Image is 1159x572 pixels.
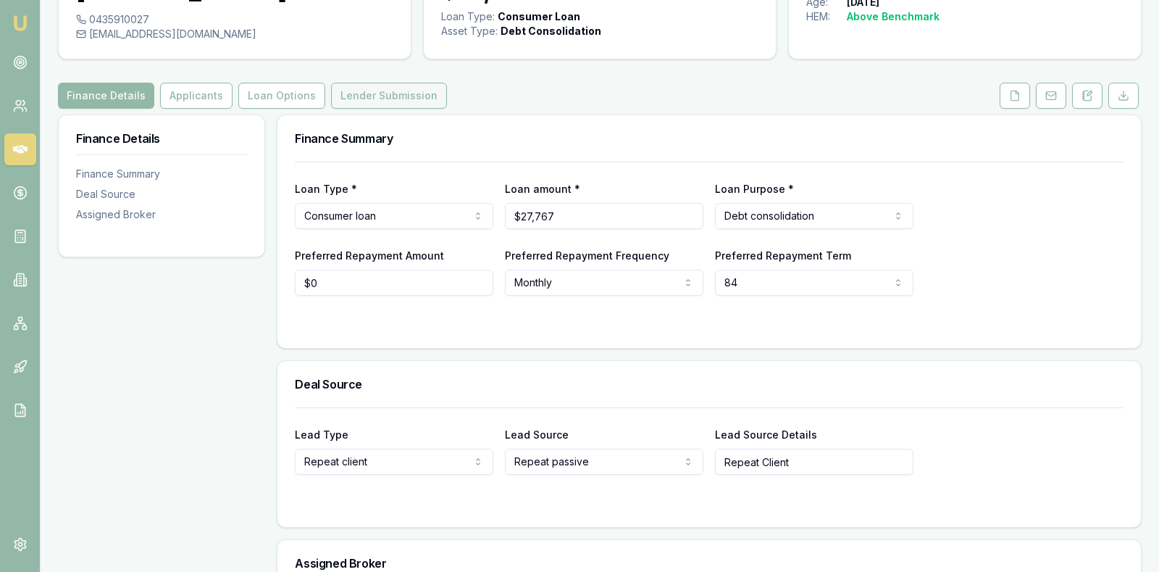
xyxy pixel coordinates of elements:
a: Finance Details [58,83,157,109]
h3: Finance Summary [295,133,1124,144]
a: Lender Submission [328,83,450,109]
div: Asset Type : [441,24,498,38]
button: Applicants [160,83,233,109]
label: Lead Source [505,428,569,441]
div: 0435910027 [76,12,393,27]
div: Above Benchmark [847,9,940,24]
a: Loan Options [235,83,328,109]
img: emu-icon-u.png [12,14,29,32]
div: Loan Type: [441,9,495,24]
div: Finance Summary [76,167,247,181]
label: Preferred Repayment Frequency [505,249,669,262]
label: Loan Type * [295,183,357,195]
label: Preferred Repayment Term [715,249,851,262]
label: Lead Type [295,428,348,441]
h3: Deal Source [295,378,1124,390]
label: Loan Purpose * [715,183,794,195]
button: Finance Details [58,83,154,109]
input: $ [295,270,493,296]
label: Loan amount * [505,183,580,195]
h3: Finance Details [76,133,247,144]
button: Loan Options [238,83,325,109]
button: Lender Submission [331,83,447,109]
div: Debt Consolidation [501,24,601,38]
div: Assigned Broker [76,207,247,222]
div: [EMAIL_ADDRESS][DOMAIN_NAME] [76,27,393,41]
input: $ [505,203,703,229]
div: HEM: [806,9,847,24]
label: Lead Source Details [715,428,817,441]
div: Deal Source [76,187,247,202]
label: Preferred Repayment Amount [295,249,444,262]
h3: Assigned Broker [295,558,1124,569]
div: Consumer Loan [498,9,580,24]
a: Applicants [157,83,235,109]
